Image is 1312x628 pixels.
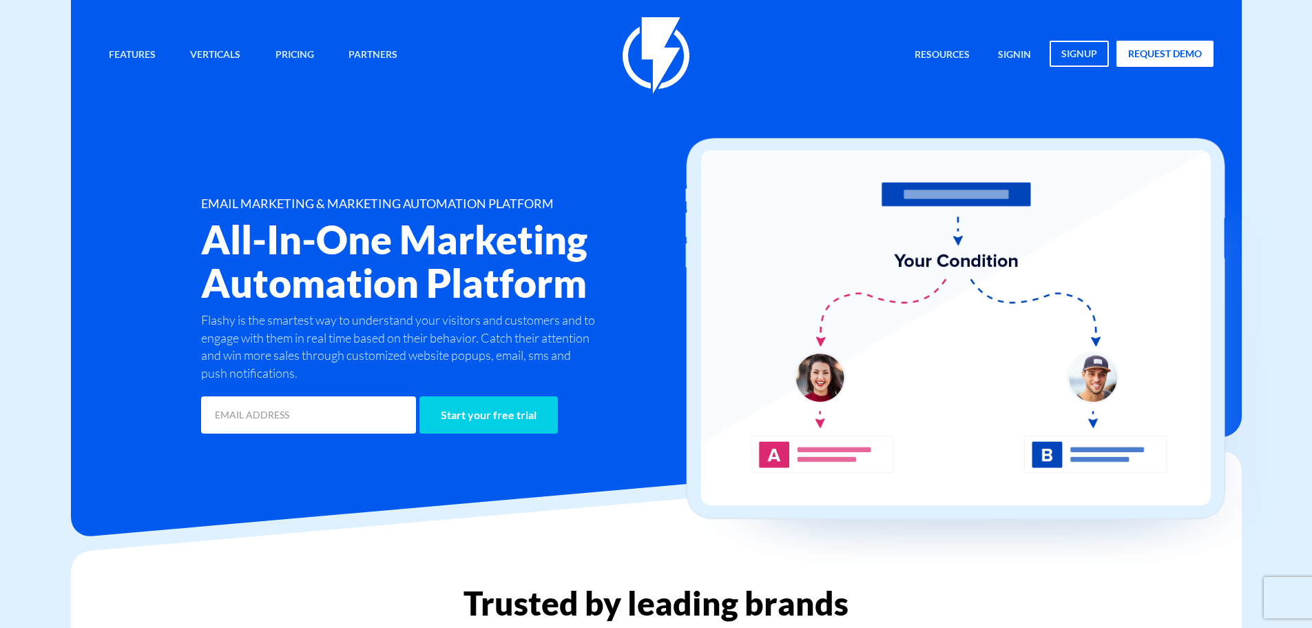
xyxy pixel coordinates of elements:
a: signin [988,41,1041,70]
a: request demo [1116,41,1214,67]
input: EMAIL ADDRESS [201,396,416,434]
a: signup [1050,41,1109,67]
input: Start your free trial [419,396,558,434]
h2: Trusted by leading brands [71,585,1242,621]
a: Verticals [180,41,251,70]
a: Features [98,41,166,70]
a: Pricing [265,41,324,70]
a: Partners [338,41,408,70]
a: Resources [904,41,980,70]
h1: EMAIL MARKETING & MARKETING AUTOMATION PLATFORM [201,197,738,211]
p: Flashy is the smartest way to understand your visitors and customers and to engage with them in r... [201,312,599,383]
h2: All-In-One Marketing Automation Platform [201,218,738,305]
